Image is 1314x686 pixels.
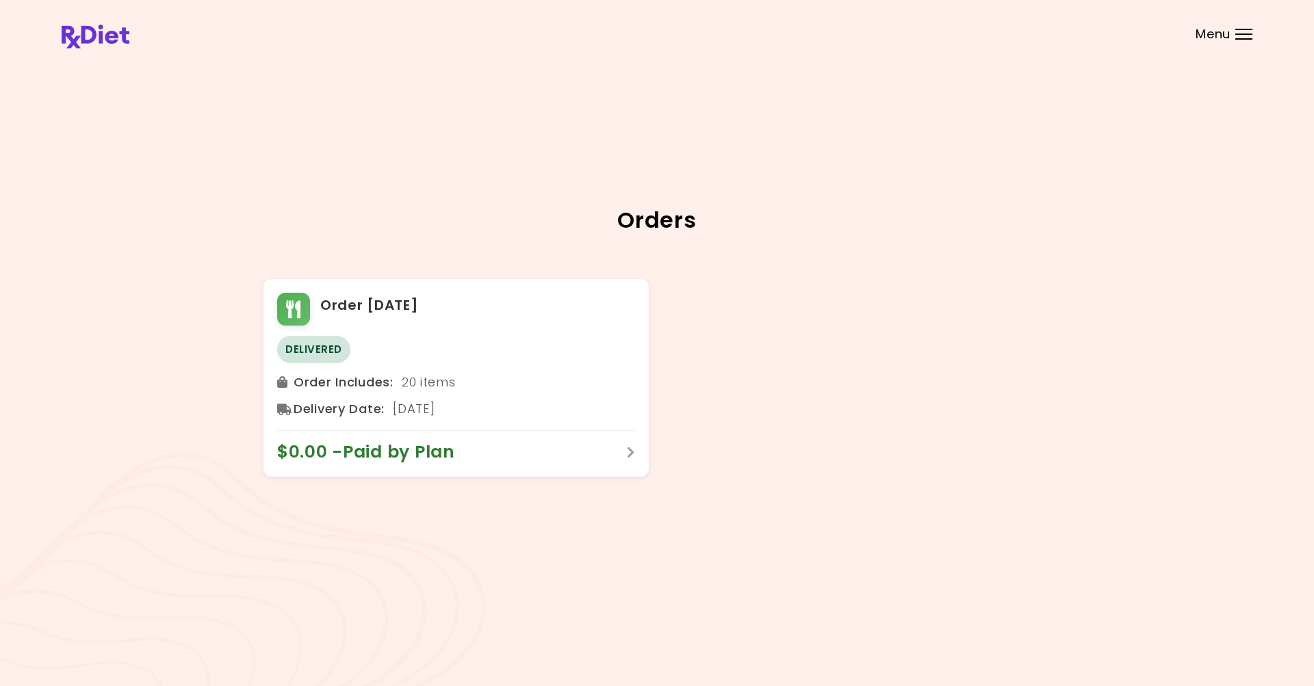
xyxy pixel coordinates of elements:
h2: Orders [263,209,1051,231]
div: Order [DATE]DeliveredOrder Includes: 20 items Delivery Date: [DATE]$0.00 -Paid by Plan [263,279,649,477]
div: [DATE] [277,398,635,420]
span: $0.00 - Paid by Plan [277,441,469,463]
span: Delivered [277,336,350,363]
img: RxDiet [62,25,129,49]
span: Order Includes : [294,371,394,393]
h2: Order [DATE] [320,295,419,317]
div: 20 items [277,371,635,393]
span: Menu [1196,28,1231,40]
span: Delivery Date : [294,398,385,420]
